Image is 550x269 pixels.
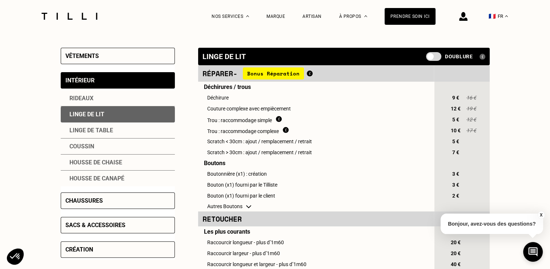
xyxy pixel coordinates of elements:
div: Linge de table [61,122,175,139]
td: Boutonnière (x1) : création [198,168,433,179]
img: Qu'est ce que le raccommodage ? [276,116,282,122]
td: Scratch < 30cm : ajout / remplacement / retrait [198,136,433,147]
img: icône connexion [459,12,467,21]
span: 5 € [449,117,462,122]
td: Boutons [198,158,433,168]
div: Housse de chaise [61,155,175,171]
span: Bonus Réparation [243,67,304,79]
td: Bouton (x1) fourni par le Tilliste [198,179,433,190]
div: Sacs & accessoires [65,222,125,229]
span: 3 € [449,171,462,177]
p: Bonjour, avez-vous des questions? [441,214,543,234]
span: 40 € [449,261,462,267]
div: Chaussures [65,197,103,204]
img: Menu déroulant [246,15,249,17]
span: 20 € [449,250,462,256]
td: Trou : raccommodage simple [198,114,433,125]
button: X [537,211,545,219]
div: Linge de lit [61,106,175,122]
span: 2 € [449,193,462,199]
a: Marque [266,14,285,19]
td: Couture complexe avec empiècement [198,103,433,114]
img: Qu'est ce qu'une doublure ? [479,54,485,60]
div: Vêtements [65,52,99,59]
td: Trou : raccommodage complexe [198,125,433,136]
img: menu déroulant [505,15,508,17]
div: Création [65,246,93,253]
div: Réparer - [202,67,429,79]
td: Autres Boutons [198,201,433,211]
td: Raccourcir largeur - plus d’1m60 [198,248,433,259]
td: Déchirures / trous [198,82,433,92]
span: 12 € [466,117,477,122]
td: Déchirure [198,92,433,103]
span: 19 € [466,106,477,112]
span: 17 € [466,128,477,133]
div: Linge de lit [202,52,246,61]
span: 3 € [449,182,462,188]
td: Retoucher [198,211,433,226]
td: Les plus courants [198,226,433,237]
img: Qu'est ce que le Bonus Réparation ? [307,70,313,77]
a: Prendre soin ici [385,8,435,25]
div: Housse de canapé [61,171,175,186]
a: Artisan [302,14,322,19]
span: 5 € [449,139,462,144]
img: Logo du service de couturière Tilli [39,13,100,20]
div: Intérieur [65,77,95,84]
span: 20 € [449,239,462,245]
td: Bouton (x1) fourni par le client [198,190,433,201]
span: 9 € [449,95,462,101]
div: Rideaux [61,90,175,106]
td: Raccourcir longueur - plus d’1m60 [198,237,433,248]
span: 🇫🇷 [489,13,496,20]
span: 12 € [449,106,462,112]
span: Doublure [445,54,473,59]
img: Menu déroulant à propos [364,15,367,17]
td: Scratch > 30cm : ajout / remplacement / retrait [198,147,433,158]
span: 16 € [466,95,477,101]
img: Qu'est ce que le raccommodage ? [283,127,289,133]
img: chevron [246,205,251,208]
div: Coussin [61,139,175,155]
span: 10 € [449,128,462,133]
span: 7 € [449,149,462,155]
